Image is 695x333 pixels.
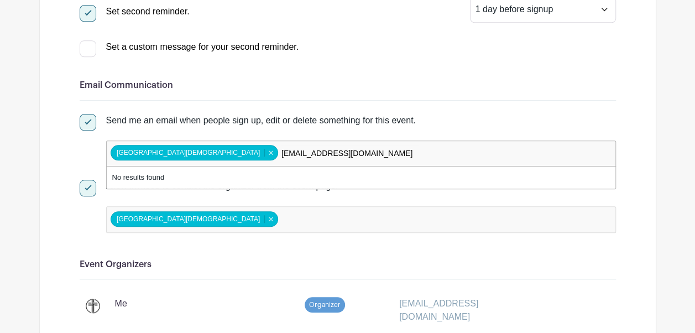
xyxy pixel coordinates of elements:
p: Me [115,297,127,310]
button: Remove item: '159647' [264,215,277,223]
span: Organizer [305,297,345,313]
div: Set a custom message for your second reminder. [106,40,299,54]
div: [EMAIL_ADDRESS][DOMAIN_NAME] [393,297,528,324]
input: false [280,145,418,162]
div: Set second reminder. [106,5,190,18]
div: [GEOGRAPHIC_DATA][DEMOGRAPHIC_DATA] [111,211,278,227]
div: [GEOGRAPHIC_DATA][DEMOGRAPHIC_DATA] [111,145,278,160]
h6: Email Communication [80,80,616,91]
div: No results found [107,166,615,189]
input: false [280,211,378,227]
button: Remove item: '159647' [264,149,277,157]
a: Set second reminder. [80,7,190,16]
img: HCS%20Cross.png [84,297,102,315]
h6: Event Organizers [80,259,616,270]
div: Send me an email when people sign up, edit or delete something for this event. [106,114,616,127]
a: Set a custom message for your second reminder. [80,42,299,51]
